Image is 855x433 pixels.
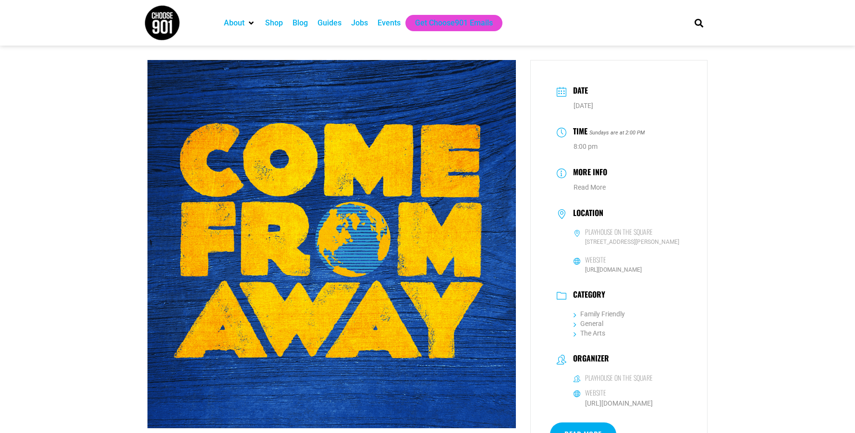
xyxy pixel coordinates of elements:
a: Guides [318,17,342,29]
h3: Organizer [568,354,609,365]
h6: Website [585,255,606,264]
span: [DATE] [574,102,593,109]
div: About [219,15,260,31]
h3: Category [568,290,605,301]
a: The Arts [574,329,605,337]
h6: Website [585,388,606,397]
a: Get Choose901 Emails [415,17,493,29]
a: Events [378,17,401,29]
h6: Playhouse on the Square [585,228,653,236]
h3: Location [568,208,603,220]
i: Sundays are at 2:00 PM [589,130,645,136]
a: [URL][DOMAIN_NAME] [585,399,653,407]
a: About [224,17,244,29]
div: Search [691,15,707,31]
a: Family Friendly [574,310,625,318]
h3: More Info [568,166,607,180]
h3: Time [568,125,587,139]
abbr: 8:00 pm [574,143,598,150]
h6: Playhouse on the Square [585,373,653,382]
a: General [574,320,603,327]
img: Bold yellow text "Come From Away" stands out on a blue textured background, with the show's title... [147,60,516,428]
nav: Main nav [219,15,678,31]
a: Shop [265,17,283,29]
a: Jobs [351,17,368,29]
span: [STREET_ADDRESS][PERSON_NAME] [574,238,681,247]
h3: Date [568,84,588,98]
a: Blog [293,17,308,29]
a: Read More [574,183,606,191]
a: [URL][DOMAIN_NAME] [585,266,642,273]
